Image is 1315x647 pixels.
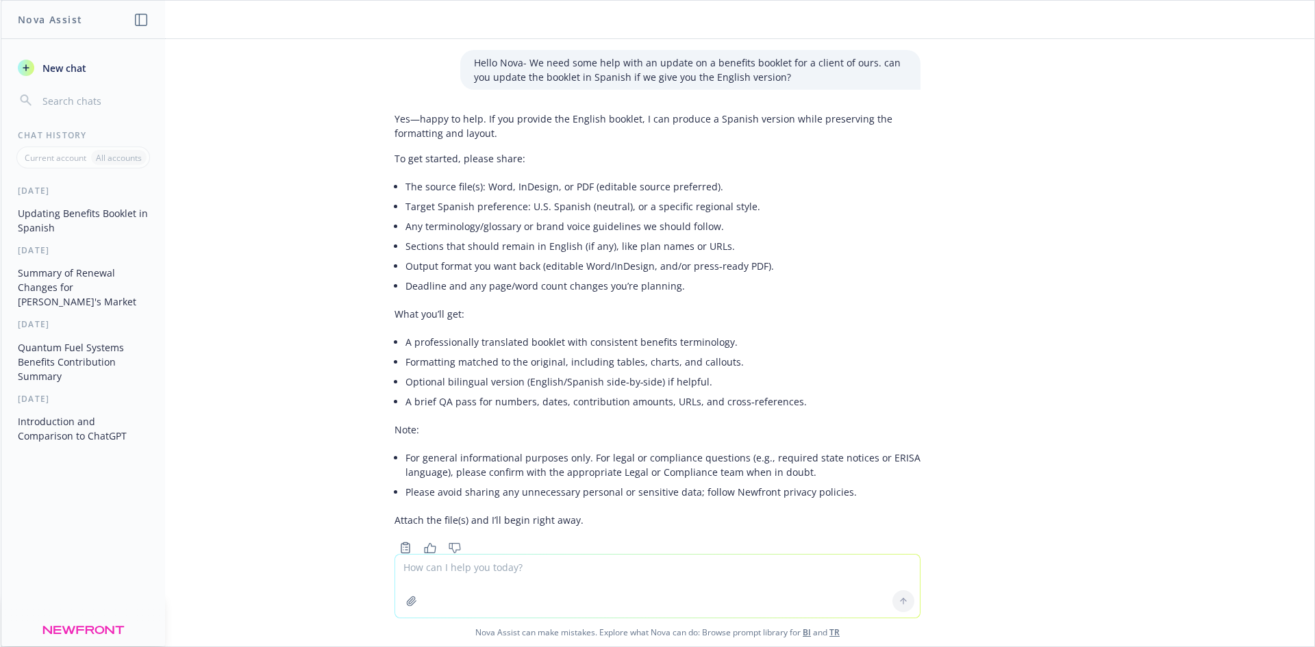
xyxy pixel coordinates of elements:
button: Summary of Renewal Changes for [PERSON_NAME]'s Market [12,262,154,313]
p: To get started, please share: [394,151,920,166]
button: Thumbs down [444,538,466,557]
li: Please avoid sharing any unnecessary personal or sensitive data; follow Newfront privacy policies. [405,482,920,502]
p: Note: [394,422,920,437]
div: [DATE] [1,244,165,256]
li: Output format you want back (editable Word/InDesign, and/or press‑ready PDF). [405,256,920,276]
p: Hello Nova- We need some help with an update on a benefits booklet for a client of ours. can you ... [474,55,907,84]
button: Quantum Fuel Systems Benefits Contribution Summary [12,336,154,388]
svg: Copy to clipboard [399,542,412,554]
input: Search chats [40,91,149,110]
li: Sections that should remain in English (if any), like plan names or URLs. [405,236,920,256]
li: A brief QA pass for numbers, dates, contribution amounts, URLs, and cross‑references. [405,392,920,411]
div: [DATE] [1,393,165,405]
button: New chat [12,55,154,80]
div: [DATE] [1,318,165,330]
p: What you’ll get: [394,307,920,321]
p: All accounts [96,152,142,164]
a: TR [829,626,840,638]
li: Any terminology/glossary or brand voice guidelines we should follow. [405,216,920,236]
li: Formatting matched to the original, including tables, charts, and callouts. [405,352,920,372]
button: Introduction and Comparison to ChatGPT [12,410,154,447]
p: Attach the file(s) and I’ll begin right away. [394,513,920,527]
a: BI [803,626,811,638]
span: Nova Assist can make mistakes. Explore what Nova can do: Browse prompt library for and [6,618,1309,646]
span: New chat [40,61,86,75]
li: The source file(s): Word, InDesign, or PDF (editable source preferred). [405,177,920,196]
p: Yes—happy to help. If you provide the English booklet, I can produce a Spanish version while pres... [394,112,920,140]
li: Deadline and any page/word count changes you’re planning. [405,276,920,296]
h1: Nova Assist [18,12,82,27]
li: For general informational purposes only. For legal or compliance questions (e.g., required state ... [405,448,920,482]
div: [DATE] [1,185,165,196]
button: Updating Benefits Booklet in Spanish [12,202,154,239]
div: Chat History [1,129,165,141]
p: Current account [25,152,86,164]
li: A professionally translated booklet with consistent benefits terminology. [405,332,920,352]
li: Target Spanish preference: U.S. Spanish (neutral), or a specific regional style. [405,196,920,216]
li: Optional bilingual version (English/Spanish side‑by‑side) if helpful. [405,372,920,392]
